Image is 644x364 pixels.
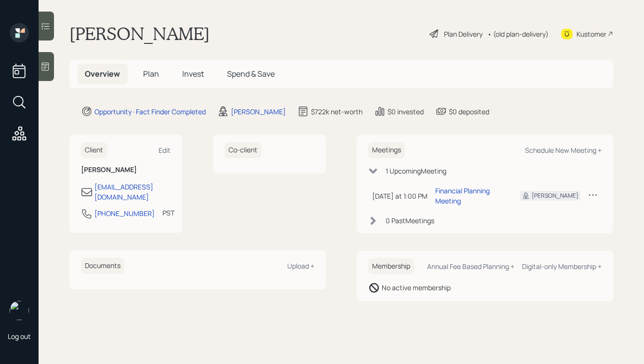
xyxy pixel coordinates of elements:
[311,107,362,117] div: $722k net-worth
[382,283,451,293] div: No active membership
[94,107,206,117] div: Opportunity · Fact Finder Completed
[525,146,602,155] div: Schedule New Meeting +
[427,262,514,271] div: Annual Fee Based Planning +
[386,216,434,226] div: 0 Past Meeting s
[85,68,120,79] span: Overview
[94,182,171,202] div: [EMAIL_ADDRESS][DOMAIN_NAME]
[227,68,275,79] span: Spend & Save
[159,146,171,155] div: Edit
[287,261,314,270] div: Upload +
[388,107,424,117] div: $0 invested
[449,107,489,117] div: $0 deposited
[532,191,578,200] div: [PERSON_NAME]
[81,166,171,174] h6: [PERSON_NAME]
[8,332,31,341] div: Log out
[143,68,159,79] span: Plan
[522,262,602,271] div: Digital-only Membership +
[81,142,107,158] h6: Client
[231,107,286,117] div: [PERSON_NAME]
[69,23,210,44] h1: [PERSON_NAME]
[81,258,124,274] h6: Documents
[182,68,204,79] span: Invest
[386,166,446,176] div: 1 Upcoming Meeting
[162,208,174,218] div: PST
[368,258,414,274] h6: Membership
[435,186,505,206] div: Financial Planning Meeting
[444,29,483,39] div: Plan Delivery
[368,142,405,158] h6: Meetings
[94,208,155,218] div: [PHONE_NUMBER]
[372,191,428,201] div: [DATE] at 1:00 PM
[487,29,549,39] div: • (old plan-delivery)
[10,301,29,320] img: hunter_neumayer.jpg
[225,142,261,158] h6: Co-client
[577,29,606,39] div: Kustomer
